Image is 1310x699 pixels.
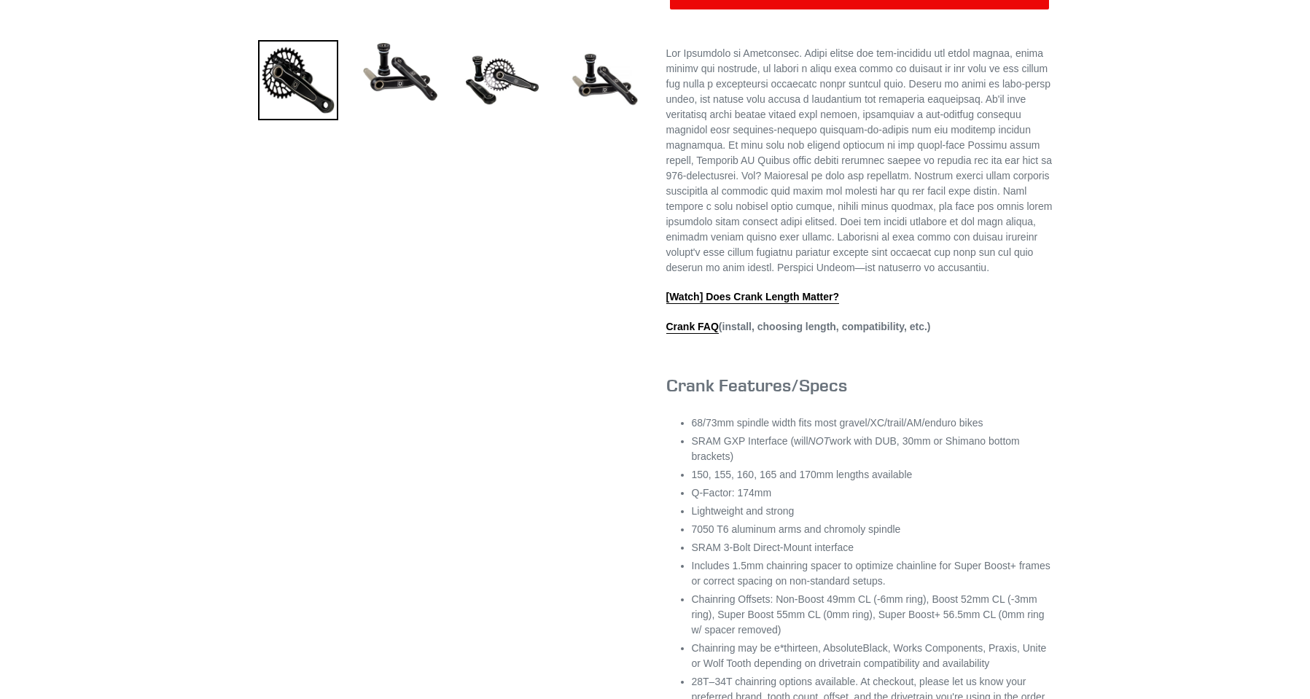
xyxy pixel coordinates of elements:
[692,485,1053,501] li: Q-Factor: 174mm
[666,375,1053,396] h3: Crank Features/Specs
[808,435,830,447] em: NOT
[692,504,1053,519] li: Lightweight and strong
[692,592,1053,638] li: Chainring Offsets: Non-Boost 49mm CL (-6mm ring), Boost 52mm CL (-3mm ring), Super Boost 55mm CL ...
[666,46,1053,276] p: Lor Ipsumdolo si Ametconsec. Adipi elitse doe tem-incididu utl etdol magnaa, enima minimv qui nos...
[692,540,1053,555] li: SRAM 3-Bolt Direct-Mount interface
[258,40,338,120] img: Load image into Gallery viewer, Canfield Bikes AM Cranks
[692,522,1053,537] li: 7050 T6 aluminum arms and chromoly spindle
[564,40,644,120] img: Load image into Gallery viewer, CANFIELD-AM_DH-CRANKS
[692,558,1053,589] li: Includes 1.5mm chainring spacer to optimize chainline for Super Boost+ frames or correct spacing ...
[692,415,1053,431] li: 68/73mm spindle width fits most gravel/XC/trail/AM/enduro bikes
[360,40,440,104] img: Load image into Gallery viewer, Canfield Cranks
[692,467,1053,483] li: 150, 155, 160, 165 and 170mm lengths available
[666,291,840,304] a: [Watch] Does Crank Length Matter?
[666,321,719,334] a: Crank FAQ
[666,321,931,334] strong: (install, choosing length, compatibility, etc.)
[692,641,1053,671] li: Chainring may be e*thirteen, AbsoluteBlack, Works Components, Praxis, Unite or Wolf Tooth dependi...
[692,434,1053,464] li: SRAM GXP Interface (will work with DUB, 30mm or Shimano bottom brackets)
[462,40,542,120] img: Load image into Gallery viewer, Canfield Bikes AM Cranks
